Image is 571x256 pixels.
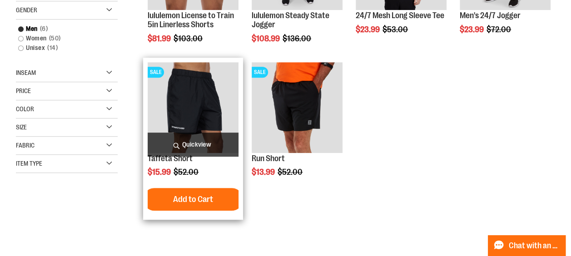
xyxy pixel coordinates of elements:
[16,87,31,94] span: Price
[283,34,313,43] span: $136.00
[278,167,304,177] span: $52.00
[16,6,37,14] span: Gender
[16,105,34,113] span: Color
[252,167,276,177] span: $13.99
[148,154,193,163] a: Taffeta Short
[252,154,285,163] a: Run Short
[252,62,343,154] a: Product image for Run ShortSALE
[16,160,42,167] span: Item Type
[47,34,63,43] span: 50
[252,62,343,153] img: Product image for Run Short
[148,11,234,29] a: lululemon License to Train 5in Linerless Shorts
[16,142,35,149] span: Fabric
[148,62,238,154] a: Product image for Taffeta ShortSALE
[382,25,409,34] span: $53.00
[509,241,560,250] span: Chat with an Expert
[143,188,243,211] button: Add to Cart
[252,11,329,29] a: lululemon Steady State Jogger
[16,123,27,131] span: Size
[252,67,268,78] span: SALE
[16,69,36,76] span: Inseam
[487,25,512,34] span: $72.00
[148,133,238,157] a: Quickview
[174,34,204,43] span: $103.00
[38,24,50,34] span: 6
[173,194,213,204] span: Add to Cart
[460,25,485,34] span: $23.99
[252,34,281,43] span: $108.99
[148,67,164,78] span: SALE
[45,43,60,53] span: 14
[14,34,111,43] a: Women50
[247,58,347,200] div: product
[460,11,521,20] a: Men's 24/7 Jogger
[14,43,111,53] a: Unisex14
[174,167,200,177] span: $52.00
[148,167,172,177] span: $15.99
[14,24,111,34] a: Men6
[356,11,444,20] a: 24/7 Mesh Long Sleeve Tee
[488,235,566,256] button: Chat with an Expert
[148,34,172,43] span: $81.99
[148,62,238,153] img: Product image for Taffeta Short
[356,25,381,34] span: $23.99
[143,58,243,220] div: product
